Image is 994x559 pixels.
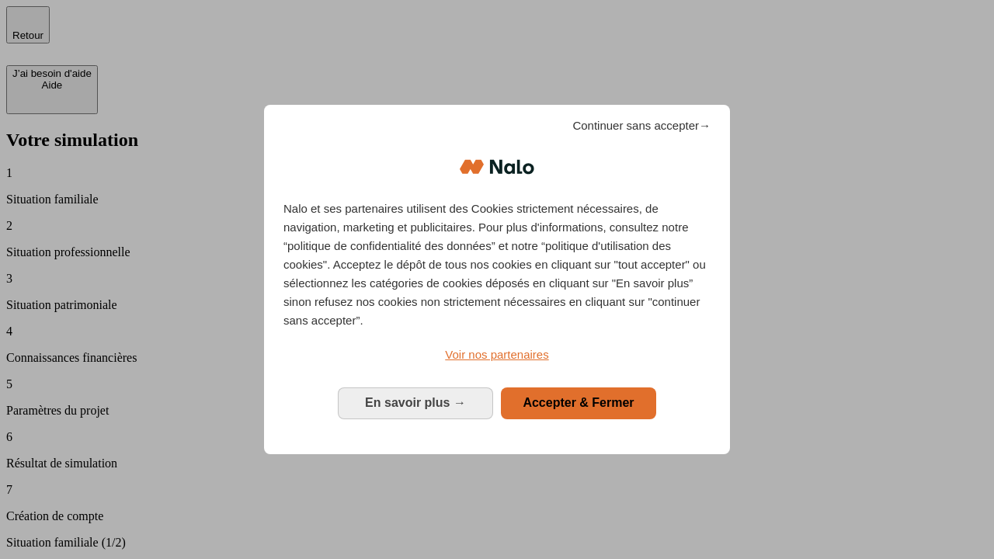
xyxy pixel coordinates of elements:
img: Logo [460,144,534,190]
span: Accepter & Fermer [523,396,634,409]
a: Voir nos partenaires [283,345,711,364]
span: En savoir plus → [365,396,466,409]
span: Continuer sans accepter→ [572,116,711,135]
button: Accepter & Fermer: Accepter notre traitement des données et fermer [501,387,656,418]
button: En savoir plus: Configurer vos consentements [338,387,493,418]
div: Bienvenue chez Nalo Gestion du consentement [264,105,730,453]
p: Nalo et ses partenaires utilisent des Cookies strictement nécessaires, de navigation, marketing e... [283,200,711,330]
span: Voir nos partenaires [445,348,548,361]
